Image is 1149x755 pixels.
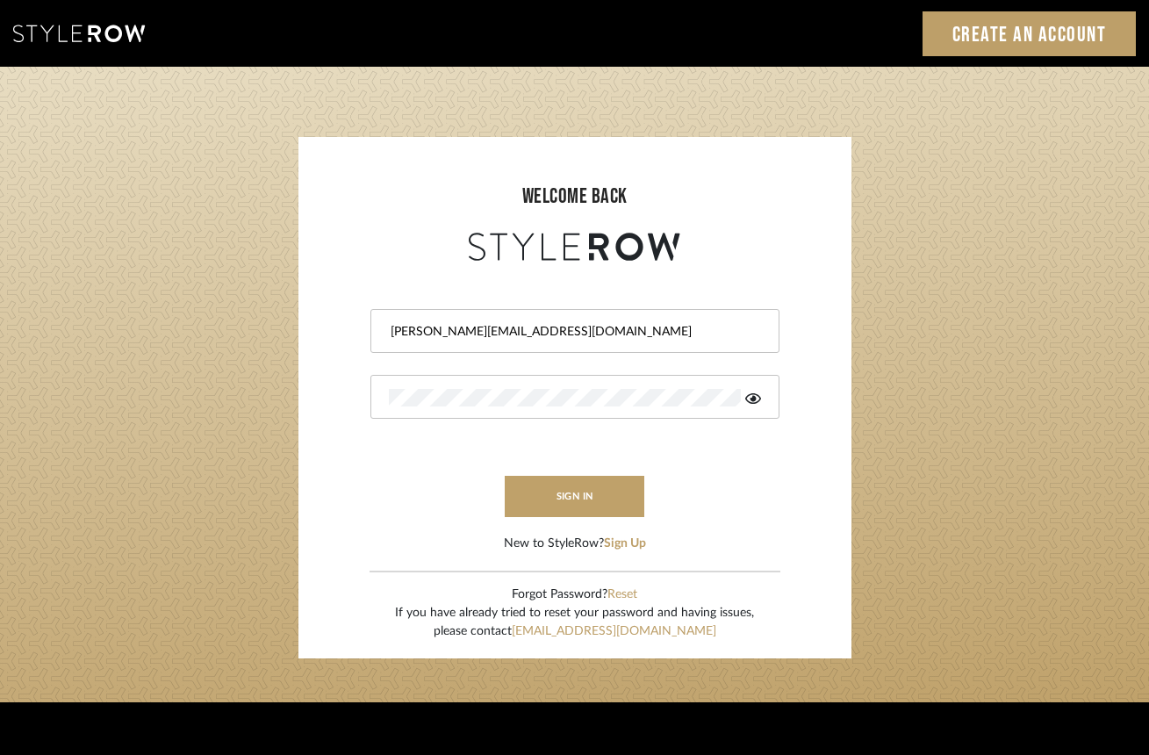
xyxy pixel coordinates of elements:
div: New to StyleRow? [504,535,646,553]
button: sign in [505,476,645,517]
div: welcome back [316,181,834,212]
button: Sign Up [604,535,646,553]
a: [EMAIL_ADDRESS][DOMAIN_NAME] [512,625,716,637]
input: Email Address [389,323,757,341]
a: Create an Account [923,11,1137,56]
div: If you have already tried to reset your password and having issues, please contact [395,604,754,641]
button: Reset [607,586,637,604]
div: Forgot Password? [395,586,754,604]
